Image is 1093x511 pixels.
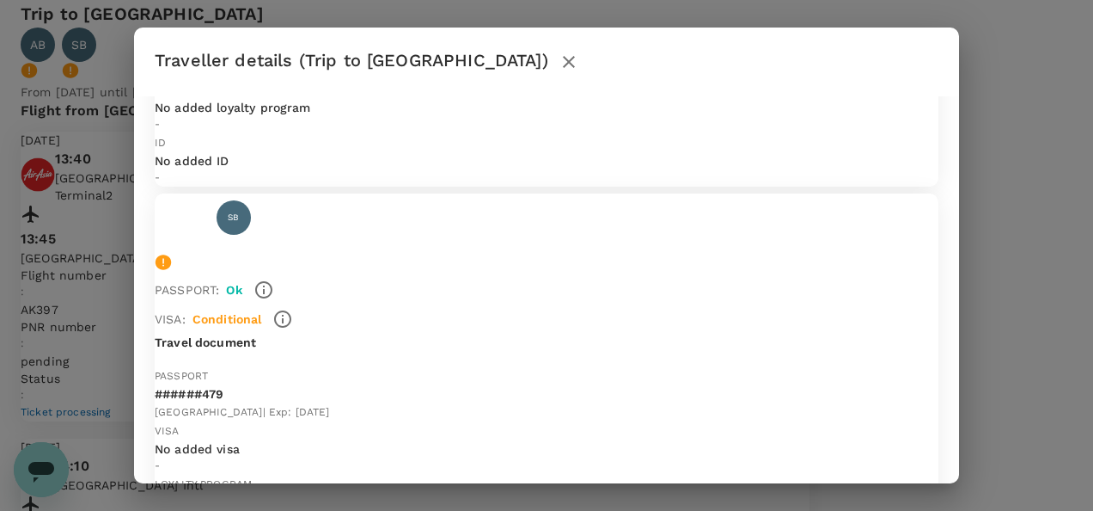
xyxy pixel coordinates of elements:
p: No added ID [155,152,938,169]
span: - [155,458,938,475]
span: - [155,169,938,187]
h2: Traveller details (Trip to [GEOGRAPHIC_DATA]) [134,28,959,96]
p: [PERSON_NAME] BIN [PERSON_NAME] [258,209,486,226]
p: Conditional [192,311,262,329]
h6: Travel document [155,334,938,353]
button: close [548,41,589,83]
div: [GEOGRAPHIC_DATA] | Exp: [DATE] [155,404,938,422]
p: VISA : [155,311,186,328]
p: SB [228,212,239,224]
span: Traveller 2 [155,212,210,224]
span: VISA [155,425,180,437]
span: - [155,116,938,133]
p: Passport : [155,281,219,299]
span: Fit to fly [155,238,199,250]
span: LOYALTY PROGRAM [155,478,252,490]
p: Ok [226,281,241,299]
span: ID [155,137,166,149]
p: No added visa [155,440,938,458]
span: PASSPORT [155,370,208,382]
span: LOYALTY PROGRAM [155,84,252,96]
div: ######479 [155,385,938,404]
p: No added loyalty program [155,99,938,116]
